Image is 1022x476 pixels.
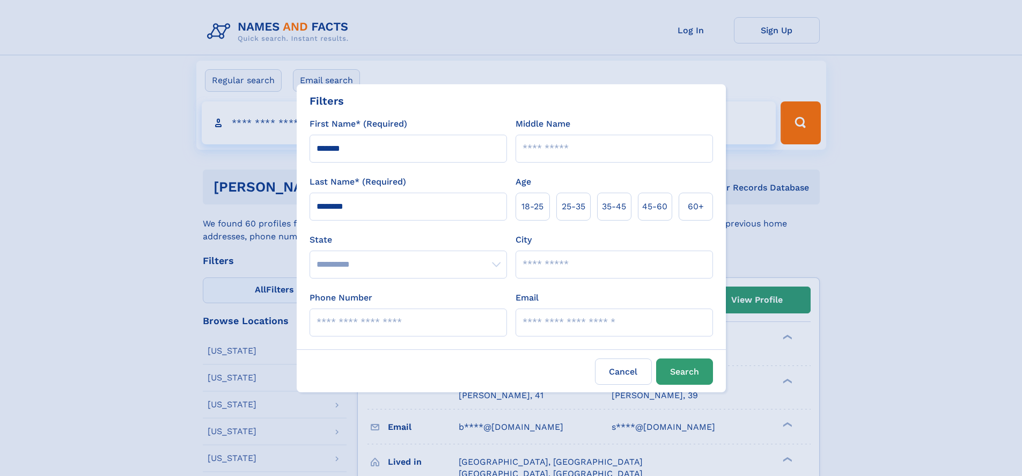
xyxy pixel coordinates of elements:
[656,358,713,385] button: Search
[516,233,532,246] label: City
[310,233,507,246] label: State
[516,118,570,130] label: Middle Name
[642,200,667,213] span: 45‑60
[310,93,344,109] div: Filters
[516,291,539,304] label: Email
[521,200,543,213] span: 18‑25
[310,118,407,130] label: First Name* (Required)
[595,358,652,385] label: Cancel
[562,200,585,213] span: 25‑35
[516,175,531,188] label: Age
[688,200,704,213] span: 60+
[310,291,372,304] label: Phone Number
[602,200,626,213] span: 35‑45
[310,175,406,188] label: Last Name* (Required)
